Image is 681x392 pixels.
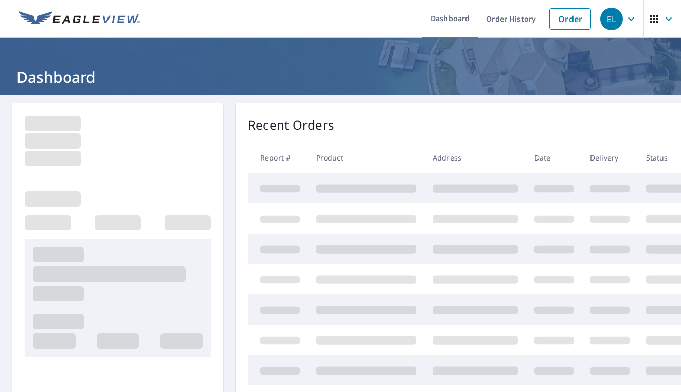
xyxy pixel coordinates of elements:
[582,142,638,173] th: Delivery
[600,8,623,30] div: EL
[526,142,582,173] th: Date
[12,66,669,87] h1: Dashboard
[248,142,308,173] th: Report #
[549,8,591,30] a: Order
[308,142,424,173] th: Product
[424,142,526,173] th: Address
[248,116,334,134] p: Recent Orders
[19,11,140,27] img: EV Logo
